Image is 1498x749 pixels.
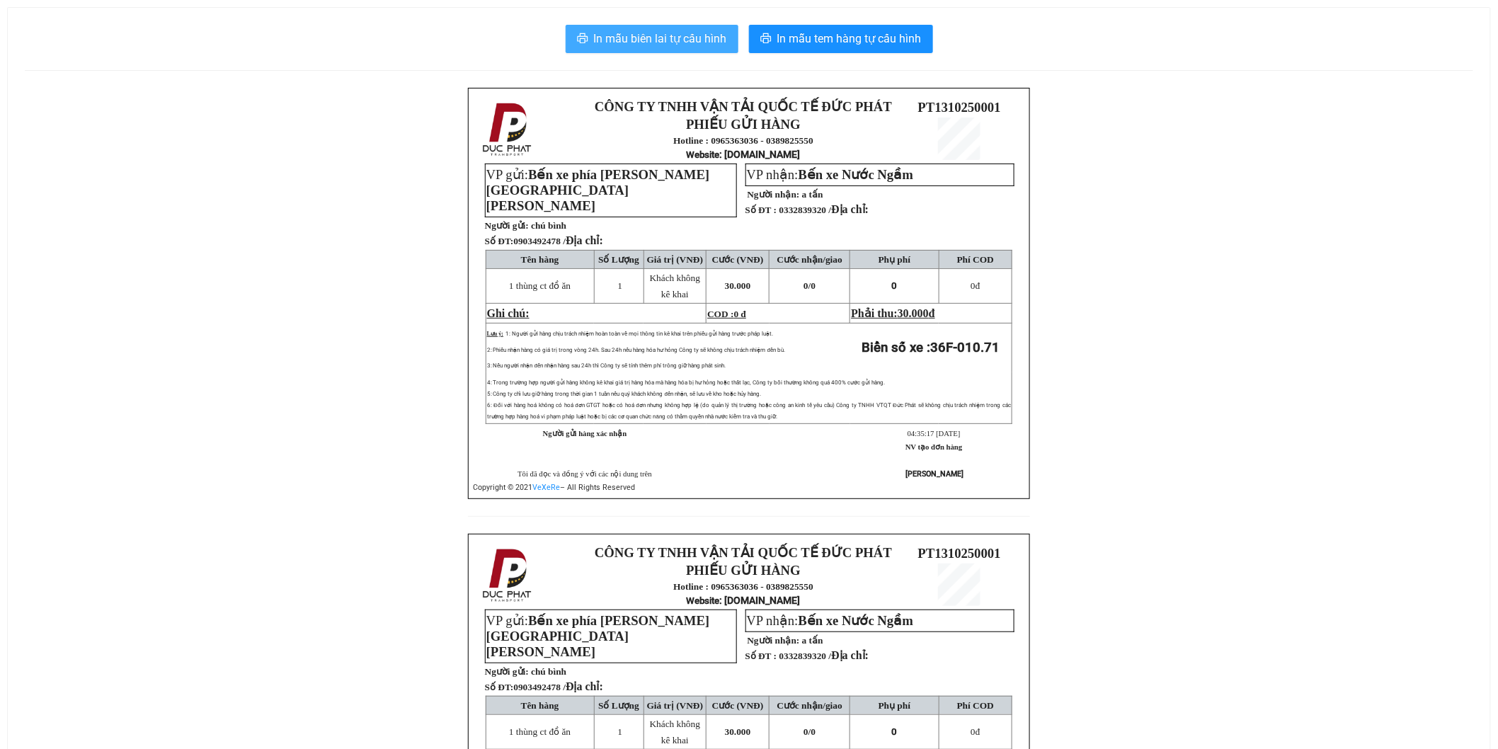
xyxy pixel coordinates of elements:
strong: CÔNG TY TNHH VẬN TẢI QUỐC TẾ ĐỨC PHÁT [595,99,892,114]
span: 1 [617,280,622,291]
span: Cước (VNĐ) [712,254,764,265]
strong: Biển số xe : [862,340,1000,355]
span: Bến xe Nước Ngầm [799,613,914,628]
span: 0 [811,726,816,737]
a: VeXeRe [532,483,560,492]
strong: PHIẾU GỬI HÀNG [686,117,801,132]
strong: PHIẾU GỬI HÀNG [686,563,801,578]
span: Tên hàng [521,254,559,265]
strong: Người nhận: [748,189,800,200]
strong: : [DOMAIN_NAME] [687,149,801,160]
span: Website [687,149,720,160]
span: PT1310250001 [918,546,1001,561]
strong: : [DOMAIN_NAME] [687,595,801,606]
span: 1 [617,726,622,737]
span: 30.000 [898,307,929,319]
span: a tấn [802,189,823,200]
span: VP nhận: [747,167,914,182]
span: 1 thùng ct đồ ăn [509,280,571,291]
span: Số Lượng [598,254,639,265]
span: đ [929,307,935,319]
strong: Số ĐT: [485,682,603,692]
span: Copyright © 2021 – All Rights Reserved [473,483,635,492]
span: Phụ phí [879,700,910,711]
strong: Người gửi: [485,220,529,231]
strong: NV tạo đơn hàng [905,443,962,451]
strong: Hotline : 0965363036 - 0389825550 [673,135,813,146]
span: Địa chỉ: [566,234,603,246]
button: printerIn mẫu tem hàng tự cấu hình [749,25,933,53]
span: VP gửi: [486,613,710,659]
strong: Người nhận: [748,635,800,646]
img: logo [479,546,538,605]
span: Lưu ý: [487,331,503,337]
span: 0 [971,726,976,737]
span: Phí COD [957,700,994,711]
span: 0 [971,280,976,291]
span: 2: Phiếu nhận hàng có giá trị trong vòng 24h. Sau 24h nếu hàng hóa hư hỏng Công ty sẽ không chịu ... [487,347,785,353]
button: printerIn mẫu biên lai tự cấu hình [566,25,738,53]
span: Ghi chú: [487,307,530,319]
span: 5: Công ty chỉ lưu giữ hàng trong thời gian 1 tuần nếu quý khách không đến nhận, sẽ lưu về kho ho... [487,391,761,397]
span: chú bình [531,666,566,677]
span: Bến xe phía [PERSON_NAME][GEOGRAPHIC_DATA][PERSON_NAME] [486,613,710,659]
span: Phí COD [957,254,994,265]
span: Địa chỉ: [566,680,603,692]
span: Tên hàng [521,700,559,711]
span: 30.000 [725,726,751,737]
span: Giá trị (VNĐ) [647,254,704,265]
strong: Người gửi hàng xác nhận [543,430,627,438]
span: printer [577,33,588,46]
span: Giá trị (VNĐ) [647,700,704,711]
span: 6: Đối với hàng hoá không có hoá đơn GTGT hoặc có hoá đơn nhưng không hợp lệ (do quản lý thị trườ... [487,402,1012,420]
span: Số Lượng [598,700,639,711]
span: Phụ phí [879,254,910,265]
span: 04:35:17 [DATE] [908,430,961,438]
span: 0332839320 / [779,651,869,661]
img: logo [479,100,538,159]
span: Cước nhận/giao [777,254,842,265]
span: Bến xe Nước Ngầm [799,167,914,182]
span: 0/ [804,280,816,291]
span: Địa chỉ: [831,649,869,661]
span: Khách không kê khai [650,719,700,745]
strong: Số ĐT : [745,205,777,215]
span: 0903492478 / [513,682,603,692]
span: 0903492478 / [513,236,603,246]
span: đ [971,280,980,291]
span: a tấn [802,635,823,646]
strong: Số ĐT: [485,236,603,246]
strong: Số ĐT : [745,651,777,661]
span: COD : [707,309,746,319]
span: PT1310250001 [918,100,1001,115]
strong: CÔNG TY TNHH VẬN TẢI QUỐC TẾ ĐỨC PHÁT [595,545,892,560]
span: 4: Trong trường hợp người gửi hàng không kê khai giá trị hàng hóa mà hàng hóa bị hư hỏng hoặc thấ... [487,379,886,386]
span: Cước nhận/giao [777,700,842,711]
strong: Hotline : 0965363036 - 0389825550 [673,581,813,592]
span: 1: Người gửi hàng chịu trách nhiệm hoàn toàn về mọi thông tin kê khai trên phiếu gửi hàng trước p... [505,331,773,337]
span: 0 [811,280,816,291]
span: 0 đ [734,309,746,319]
span: Tôi đã đọc và đồng ý với các nội dung trên [518,470,652,478]
span: 36F-010.71 [931,340,1000,355]
span: Khách không kê khai [650,273,700,299]
span: Bến xe phía [PERSON_NAME][GEOGRAPHIC_DATA][PERSON_NAME] [486,167,710,213]
span: 1 thùng ct đồ ăn [509,726,571,737]
strong: Người gửi: [485,666,529,677]
span: In mẫu tem hàng tự cấu hình [777,30,922,47]
span: VP nhận: [747,613,914,628]
span: 0 [892,726,898,737]
span: 0/ [804,726,816,737]
span: 30.000 [725,280,751,291]
span: In mẫu biên lai tự cấu hình [594,30,727,47]
span: đ [971,726,980,737]
span: Website [687,595,720,606]
span: 0332839320 / [779,205,869,215]
strong: [PERSON_NAME] [906,469,964,479]
span: VP gửi: [486,167,710,213]
span: Cước (VNĐ) [712,700,764,711]
span: 3: Nếu người nhận đến nhận hàng sau 24h thì Công ty sẽ tính thêm phí trông giữ hàng phát sinh. [487,362,726,369]
span: 0 [892,280,898,291]
span: chú bình [531,220,566,231]
span: Phải thu: [851,307,934,319]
